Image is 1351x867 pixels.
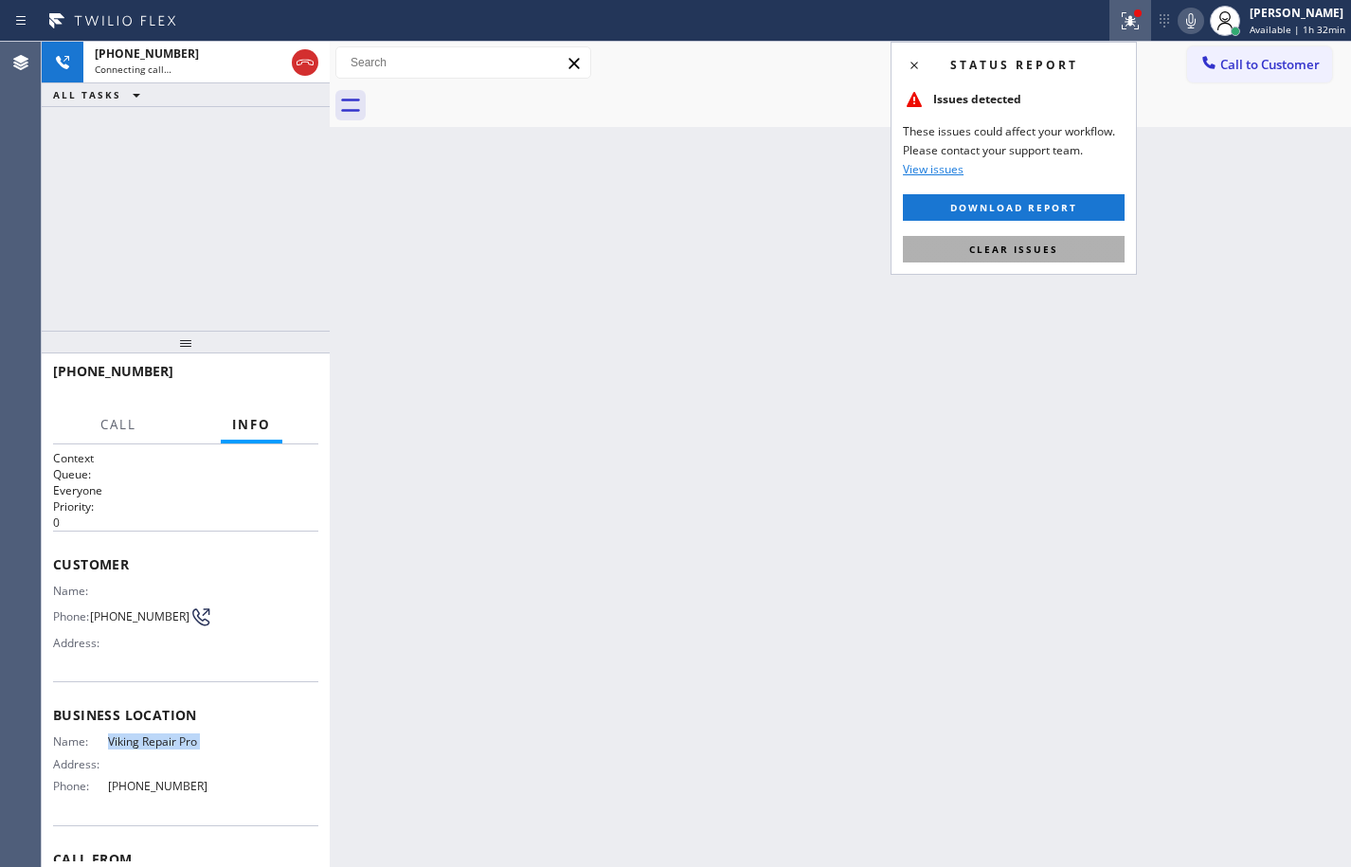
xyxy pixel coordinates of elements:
[53,734,108,749] span: Name:
[108,734,212,749] span: Viking Repair Pro
[100,416,136,433] span: Call
[53,88,121,101] span: ALL TASKS
[1187,46,1332,82] button: Call to Customer
[53,450,318,466] h1: Context
[336,47,590,78] input: Search
[42,83,159,106] button: ALL TASKS
[1178,8,1204,34] button: Mute
[53,757,108,771] span: Address:
[53,555,318,573] span: Customer
[89,406,148,443] button: Call
[1250,5,1345,21] div: [PERSON_NAME]
[292,49,318,76] button: Hang up
[53,498,318,515] h2: Priority:
[53,362,173,380] span: [PHONE_NUMBER]
[95,45,199,62] span: [PHONE_NUMBER]
[53,584,108,598] span: Name:
[53,706,318,724] span: Business location
[53,779,108,793] span: Phone:
[108,779,212,793] span: [PHONE_NUMBER]
[232,416,271,433] span: Info
[95,63,171,76] span: Connecting call…
[53,466,318,482] h2: Queue:
[221,406,282,443] button: Info
[90,609,189,623] span: [PHONE_NUMBER]
[1250,23,1345,36] span: Available | 1h 32min
[53,609,90,623] span: Phone:
[53,482,318,498] p: Everyone
[53,515,318,531] p: 0
[53,636,108,650] span: Address:
[1220,56,1320,73] span: Call to Customer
